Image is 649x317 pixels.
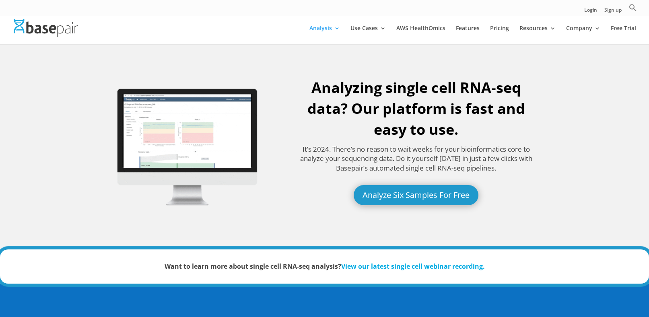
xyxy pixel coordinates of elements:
a: Sign up [604,8,622,16]
a: Analysis [309,25,340,44]
a: Analyze Six Samples For Free [354,185,478,205]
a: Features [456,25,480,44]
a: Free Trial [611,25,636,44]
a: Company [566,25,600,44]
img: Basepair [14,19,78,37]
a: Use Cases [350,25,386,44]
svg: Search [629,4,637,12]
a: AWS HealthOmics [396,25,445,44]
a: Resources [519,25,556,44]
span: It’s 2024. There’s no reason to wait weeks for your bioinformatics core to analyze your sequencin... [300,144,532,173]
strong: Want to learn more about single cell RNA-seq analysis? [165,262,485,271]
a: Pricing [490,25,509,44]
strong: Analyzing single cell RNA-seq data? Our platform is fast and easy to use. [307,78,525,139]
a: View our latest single cell webinar recording. [341,262,485,271]
a: Login [584,8,597,16]
a: Search Icon Link [629,4,637,16]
